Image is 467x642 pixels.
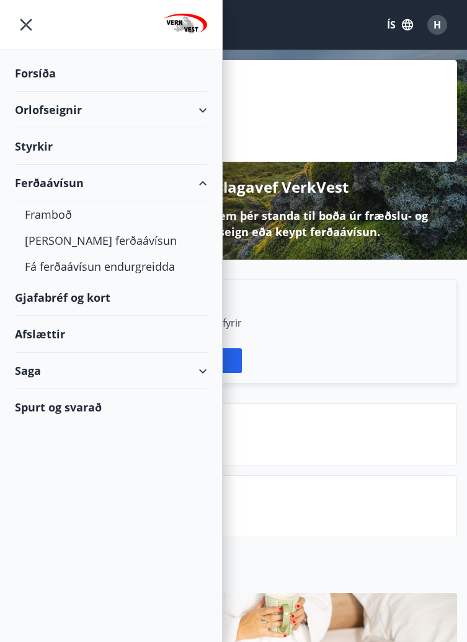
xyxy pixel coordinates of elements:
[30,208,437,240] p: Hér getur þú sótt um þá styrki sem þér standa til boða úr fræðslu- og sjúkrasjóði, bókað orlofsei...
[15,14,37,36] button: menu
[25,227,197,253] div: [PERSON_NAME] ferðaávísun
[15,165,207,201] div: Ferðaávísun
[380,14,420,36] button: ÍS
[164,14,207,38] img: union_logo
[15,353,207,389] div: Saga
[15,92,207,128] div: Orlofseignir
[15,128,207,165] div: Styrkir
[15,55,207,92] div: Forsíða
[25,201,197,227] div: Framboð
[15,279,207,316] div: Gjafabréf og kort
[434,18,441,32] span: H
[422,10,452,40] button: H
[15,316,207,353] div: Afslættir
[119,177,349,198] p: Velkomin á Félagavef VerkVest
[25,253,197,279] div: Fá ferðaávísun endurgreidda
[15,389,207,425] div: Spurt og svarað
